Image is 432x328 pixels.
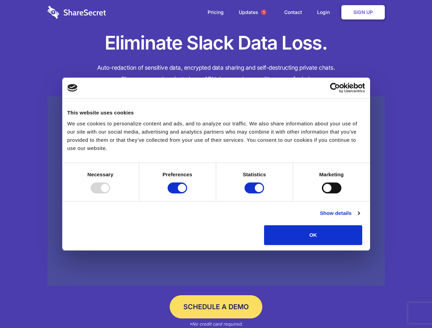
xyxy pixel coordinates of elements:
h1: Eliminate Slack Data Loss. [48,31,385,55]
span: 1 [261,10,266,15]
div: This website uses cookies [67,109,365,117]
em: *No credit card required. [189,321,243,327]
a: Sign Up [341,5,385,19]
a: Contact [277,2,309,23]
button: OK [264,225,362,245]
h4: Auto-redaction of sensitive data, encrypted data sharing and self-destructing private chats. Shar... [48,62,385,85]
strong: Marketing [319,172,344,177]
img: logo [67,84,78,92]
a: Wistia video thumbnail [48,96,385,286]
a: Usercentrics Cookiebot - opens in a new window [305,83,365,93]
a: Login [310,2,340,23]
a: Schedule a Demo [170,295,262,318]
strong: Necessary [88,172,114,177]
a: Pricing [201,2,231,23]
div: We use cookies to personalize content and ads, and to analyze our traffic. We also share informat... [67,120,365,152]
strong: Statistics [243,172,266,177]
a: Show details [320,209,359,217]
img: logo-wordmark-white-trans-d4663122ce5f474addd5e946df7df03e33cb6a1c49d2221995e7729f52c070b2.svg [48,6,106,19]
strong: Preferences [162,172,192,177]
